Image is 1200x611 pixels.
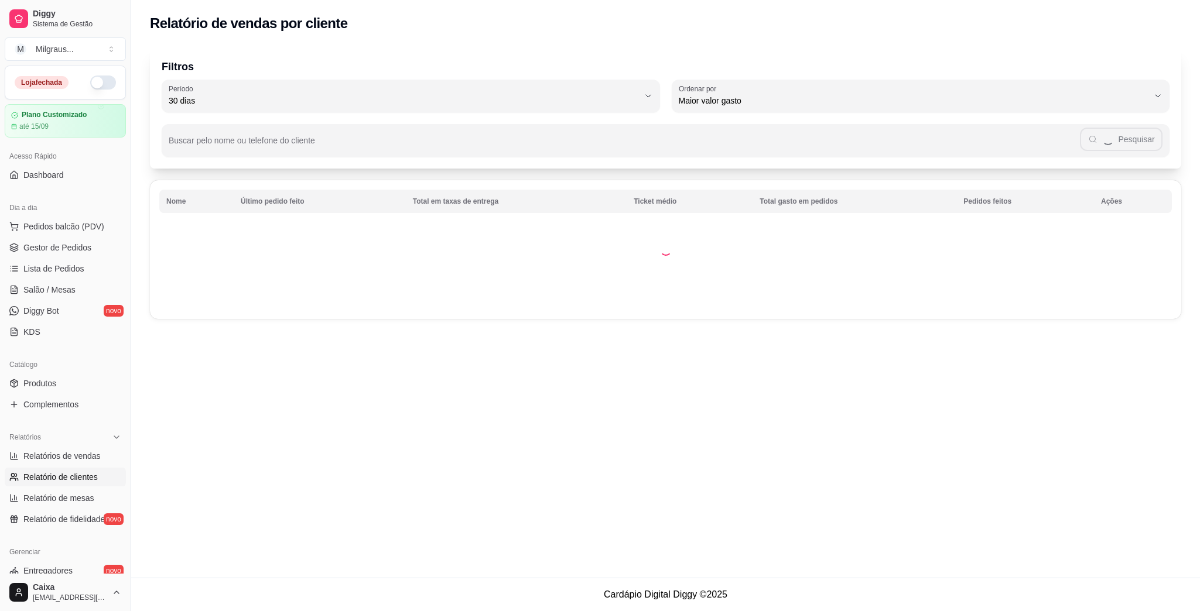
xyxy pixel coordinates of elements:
[23,284,76,296] span: Salão / Mesas
[33,593,107,602] span: [EMAIL_ADDRESS][DOMAIN_NAME]
[169,95,639,107] span: 30 dias
[5,238,126,257] a: Gestor de Pedidos
[33,19,121,29] span: Sistema de Gestão
[5,395,126,414] a: Complementos
[23,377,56,389] span: Produtos
[5,301,126,320] a: Diggy Botnovo
[23,399,78,410] span: Complementos
[162,80,660,112] button: Período30 dias
[19,122,49,131] article: até 15/09
[15,76,69,89] div: Loja fechada
[660,244,672,256] div: Loading
[23,263,84,274] span: Lista de Pedidos
[23,450,101,462] span: Relatórios de vendas
[5,37,126,61] button: Select a team
[90,75,116,90] button: Alterar Status
[23,326,40,338] span: KDS
[23,221,104,232] span: Pedidos balcão (PDV)
[5,355,126,374] div: Catálogo
[5,510,126,528] a: Relatório de fidelidadenovo
[5,147,126,166] div: Acesso Rápido
[131,578,1200,611] footer: Cardápio Digital Diggy © 2025
[15,43,26,55] span: M
[23,471,98,483] span: Relatório de clientes
[33,9,121,19] span: Diggy
[5,198,126,217] div: Dia a dia
[5,104,126,138] a: Plano Customizadoaté 15/09
[5,447,126,465] a: Relatórios de vendas
[5,217,126,236] button: Pedidos balcão (PDV)
[5,468,126,486] a: Relatório de clientes
[23,513,105,525] span: Relatório de fidelidade
[5,5,126,33] a: DiggySistema de Gestão
[23,169,64,181] span: Dashboard
[23,565,73,576] span: Entregadores
[22,111,87,119] article: Plano Customizado
[169,84,197,94] label: Período
[5,166,126,184] a: Dashboard
[169,139,1080,151] input: Buscar pelo nome ou telefone do cliente
[5,280,126,299] a: Salão / Mesas
[5,259,126,278] a: Lista de Pedidos
[23,242,91,253] span: Gestor de Pedidos
[162,59,1170,75] p: Filtros
[33,582,107,593] span: Caixa
[36,43,74,55] div: Milgraus ...
[5,561,126,580] a: Entregadoresnovo
[5,543,126,561] div: Gerenciar
[679,95,1149,107] span: Maior valor gasto
[5,489,126,507] a: Relatório de mesas
[5,374,126,393] a: Produtos
[672,80,1170,112] button: Ordenar porMaior valor gasto
[23,305,59,317] span: Diggy Bot
[5,322,126,341] a: KDS
[23,492,94,504] span: Relatório de mesas
[5,578,126,606] button: Caixa[EMAIL_ADDRESS][DOMAIN_NAME]
[9,432,41,442] span: Relatórios
[150,14,348,33] h2: Relatório de vendas por cliente
[679,84,720,94] label: Ordenar por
